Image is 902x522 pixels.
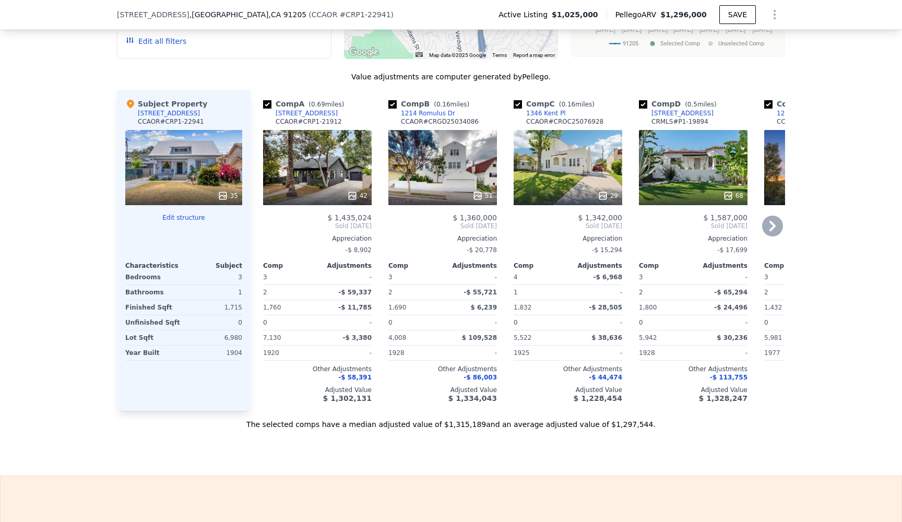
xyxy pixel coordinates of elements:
[764,4,785,25] button: Show Options
[752,26,772,33] text: [DATE]
[317,262,372,270] div: Adjustments
[471,304,497,311] span: $ 6,239
[323,394,372,402] span: $ 1,302,131
[764,304,782,311] span: 1,432
[660,40,700,47] text: Selected Comp
[764,334,782,341] span: 5,981
[639,319,643,326] span: 0
[263,234,372,243] div: Appreciation
[338,304,372,311] span: -$ 11,785
[710,374,747,381] span: -$ 113,755
[186,330,242,345] div: 6,980
[723,191,743,201] div: 68
[660,10,707,19] span: $1,296,000
[268,10,306,19] span: , CA 91205
[263,109,338,117] a: [STREET_ADDRESS]
[639,262,693,270] div: Comp
[764,319,768,326] span: 0
[117,9,189,20] span: [STREET_ADDRESS]
[695,346,747,360] div: -
[263,274,267,281] span: 3
[764,346,816,360] div: 1977
[589,374,622,381] span: -$ 44,474
[695,315,747,330] div: -
[416,52,423,57] button: Keyboard shortcuts
[639,346,691,360] div: 1928
[639,334,657,341] span: 5,942
[717,246,747,254] span: -$ 17,699
[125,270,182,284] div: Bedrooms
[695,270,747,284] div: -
[570,285,622,300] div: -
[492,52,507,58] a: Terms (opens in new tab)
[777,109,826,117] div: 1227 Corona Dr
[467,246,497,254] span: -$ 20,778
[514,285,566,300] div: 1
[276,109,338,117] div: [STREET_ADDRESS]
[388,99,473,109] div: Comp B
[764,365,873,373] div: Other Adjustments
[218,191,238,201] div: 35
[445,270,497,284] div: -
[726,26,745,33] text: [DATE]
[514,222,622,230] span: Sold [DATE]
[622,26,642,33] text: [DATE]
[126,36,186,46] button: Edit all filters
[764,386,873,394] div: Adjusted Value
[514,319,518,326] span: 0
[764,262,818,270] div: Comp
[598,191,618,201] div: 29
[263,304,281,311] span: 1,760
[388,346,441,360] div: 1928
[699,394,747,402] span: $ 1,328,247
[184,262,242,270] div: Subject
[388,109,455,117] a: 1214 Romulus Dr
[338,289,372,296] span: -$ 59,337
[343,334,372,341] span: -$ 3,380
[578,213,622,222] span: $ 1,342,000
[719,5,756,24] button: SAVE
[651,117,708,126] div: CRMLS # P1-19894
[186,300,242,315] div: 1,715
[714,289,747,296] span: -$ 65,294
[568,262,622,270] div: Adjustments
[346,246,372,254] span: -$ 8,902
[347,191,367,201] div: 42
[388,365,497,373] div: Other Adjustments
[777,117,853,126] div: CCAOR # CRAR25058946
[125,330,182,345] div: Lot Sqft
[639,109,714,117] a: [STREET_ADDRESS]
[514,109,566,117] a: 1346 Kent Pl
[526,117,603,126] div: CCAOR # CROC25076928
[764,99,849,109] div: Comp E
[570,346,622,360] div: -
[263,365,372,373] div: Other Adjustments
[648,26,668,33] text: [DATE]
[327,213,372,222] span: $ 1,435,024
[651,109,714,117] div: [STREET_ADDRESS]
[764,285,816,300] div: 2
[639,274,643,281] span: 3
[514,262,568,270] div: Comp
[639,99,721,109] div: Comp D
[388,304,406,311] span: 1,690
[304,101,348,108] span: ( miles)
[718,40,764,47] text: Unselected Comp
[311,101,325,108] span: 0.69
[263,319,267,326] span: 0
[308,9,394,20] div: ( )
[764,274,768,281] span: 3
[388,222,497,230] span: Sold [DATE]
[429,52,486,58] span: Map data ©2025 Google
[526,109,566,117] div: 1346 Kent Pl
[596,26,615,33] text: [DATE]
[764,234,873,243] div: Appreciation
[430,101,473,108] span: ( miles)
[186,285,242,300] div: 1
[513,52,555,58] a: Report a map error
[555,101,599,108] span: ( miles)
[117,72,785,82] div: Value adjustments are computer generated by Pellego .
[703,213,747,222] span: $ 1,587,000
[138,109,200,117] div: [STREET_ADDRESS]
[347,45,381,59] img: Google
